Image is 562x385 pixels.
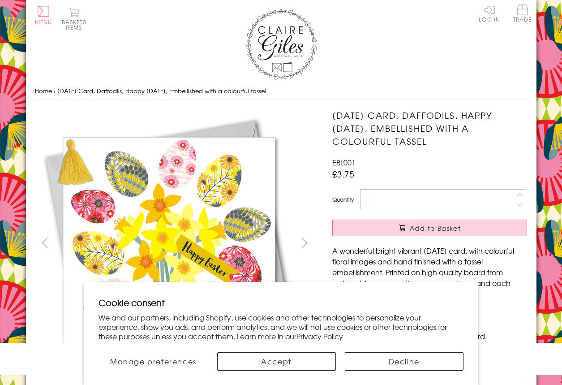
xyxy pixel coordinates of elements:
span: 0 items [66,18,86,31]
button: prev [35,233,55,253]
span: › [54,87,56,95]
label: Quantity [332,195,354,203]
button: next [294,233,314,253]
button: Add to Basket [332,220,527,236]
h1: [DATE] Card, Daffodils, Happy [DATE], Embellished with a colourful tassel [332,109,527,147]
p: A wonderful bright vibrant [DATE] card, with colourful floral images and hand finished with a tas... [332,245,527,299]
span: Trade [513,4,532,22]
p: We and our partners, including Shopify, use cookies and other technologies to personalize your ex... [99,313,463,341]
a: Home [35,87,52,95]
span: EBL001 [332,157,356,168]
nav: breadcrumbs [35,82,528,100]
span: Menu [35,18,52,26]
a: Log In [479,4,500,22]
img: Claire Giles Greetings Cards [245,9,317,80]
a: Privacy Policy [296,331,343,342]
img: Easter Card, Daffodils, Happy Easter, Embellished with a colourful tassel [34,109,303,378]
button: Menu [35,6,52,25]
span: £3.75 [332,168,354,180]
span: Manage preferences [110,356,197,367]
button: Accept [217,352,336,371]
a: Trade [513,4,532,24]
button: Basket0 items [62,7,86,30]
span: Add to Basket [410,224,461,233]
button: Manage preferences [99,352,208,371]
button: Decline [345,352,463,371]
h2: Cookie consent [99,296,463,309]
span: [DATE] Card, Daffodils, Happy [DATE], Embellished with a colourful tassel [57,87,266,95]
